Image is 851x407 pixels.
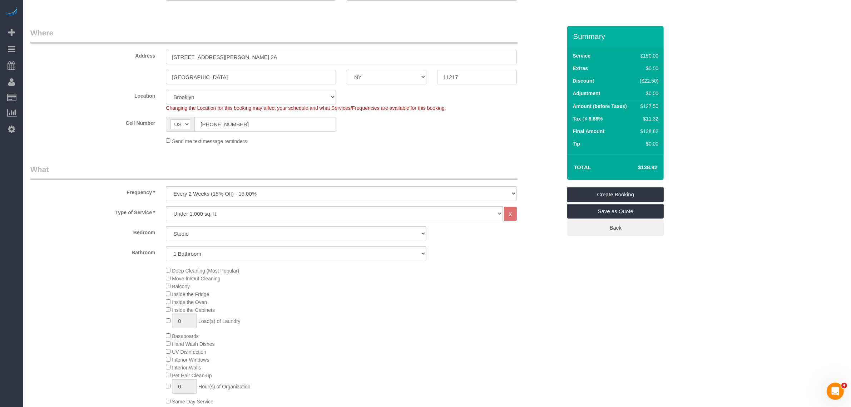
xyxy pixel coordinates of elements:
span: Move In/Out Cleaning [172,276,220,281]
a: Back [567,220,664,235]
span: Hour(s) of Organization [198,384,251,389]
legend: What [30,164,518,180]
span: Interior Windows [172,357,209,363]
span: Inside the Fridge [172,291,209,297]
span: Send me text message reminders [172,138,247,144]
label: Address [25,50,160,59]
span: UV Disinfection [172,349,206,355]
h4: $138.82 [617,165,657,171]
div: $138.82 [637,128,659,135]
input: Zip Code [437,70,517,84]
span: Changing the Location for this booking may affect your schedule and what Services/Frequencies are... [166,105,446,111]
label: Service [573,52,590,59]
span: Interior Walls [172,365,201,371]
span: Inside the Oven [172,299,207,305]
h3: Summary [573,32,660,40]
label: Bathroom [25,246,160,256]
label: Adjustment [573,90,600,97]
div: $127.50 [637,103,659,110]
div: $11.32 [637,115,659,122]
label: Tip [573,140,580,147]
span: Deep Cleaning (Most Popular) [172,268,239,274]
div: $150.00 [637,52,659,59]
label: Type of Service * [25,206,160,216]
span: Load(s) of Laundry [198,318,241,324]
div: ($22.50) [637,77,659,84]
label: Tax @ 8.88% [573,115,603,122]
span: Pet Hair Clean-up [172,373,212,378]
a: Create Booking [567,187,664,202]
img: Automaid Logo [4,7,19,17]
input: City [166,70,336,84]
legend: Where [30,28,518,44]
label: Frequency * [25,186,160,196]
span: Same Day Service [172,399,213,404]
label: Location [25,90,160,99]
iframe: Intercom live chat [827,383,844,400]
span: Baseboards [172,333,199,339]
span: Inside the Cabinets [172,307,215,313]
div: $0.00 [637,140,659,147]
span: 4 [841,383,847,388]
label: Extras [573,65,588,72]
label: Final Amount [573,128,604,135]
div: $0.00 [637,65,659,72]
label: Discount [573,77,594,84]
a: Save as Quote [567,204,664,219]
label: Bedroom [25,226,160,236]
label: Amount (before Taxes) [573,103,627,110]
span: Hand Wash Dishes [172,341,214,347]
div: $0.00 [637,90,659,97]
label: Cell Number [25,117,160,127]
strong: Total [574,164,591,170]
span: Balcony [172,284,190,289]
input: Cell Number [194,117,336,132]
